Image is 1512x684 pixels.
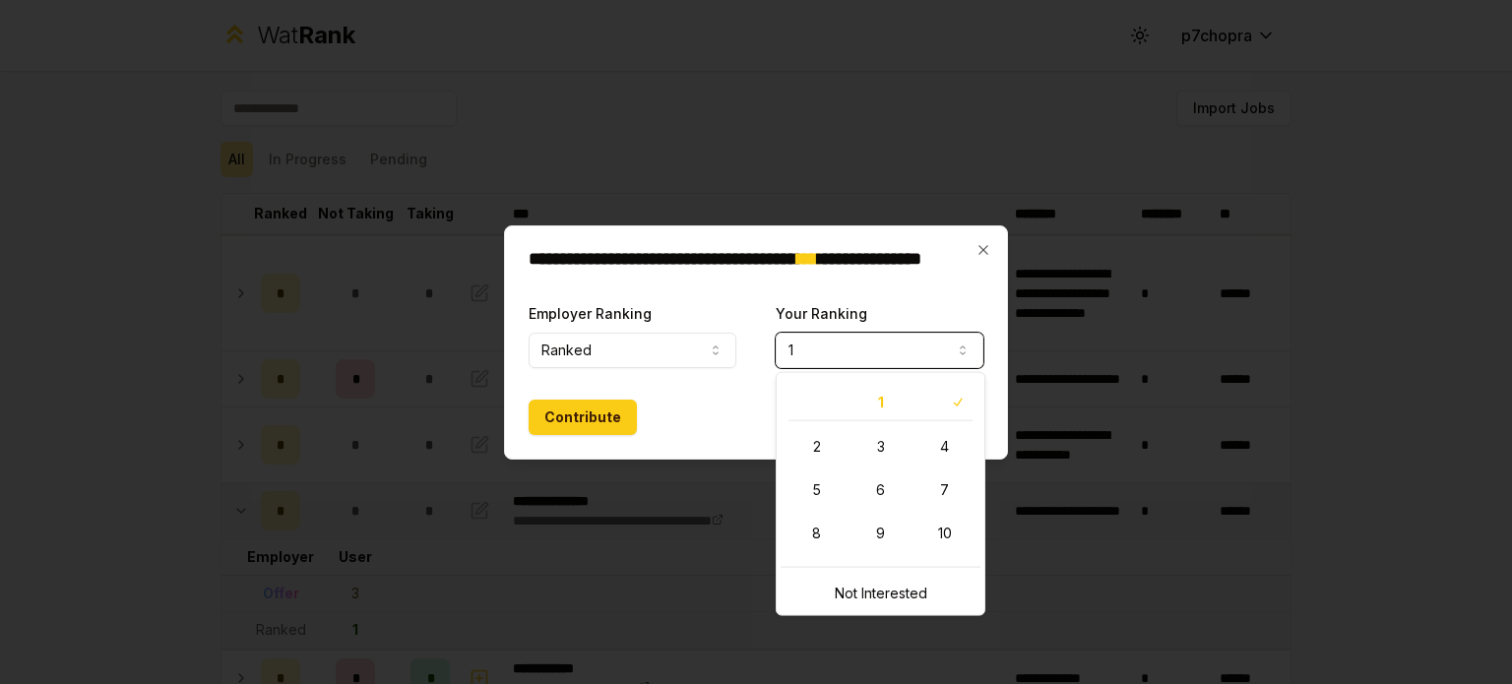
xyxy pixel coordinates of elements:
button: Contribute [529,400,637,435]
span: Not Interested [835,584,927,603]
span: 2 [813,437,821,457]
span: 8 [812,524,821,543]
span: 5 [813,480,821,500]
span: 9 [876,524,885,543]
span: 6 [876,480,885,500]
label: Your Ranking [776,305,867,322]
span: 1 [878,393,884,412]
span: 7 [940,480,949,500]
label: Employer Ranking [529,305,652,322]
span: 3 [877,437,885,457]
span: 4 [940,437,949,457]
span: 10 [938,524,952,543]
